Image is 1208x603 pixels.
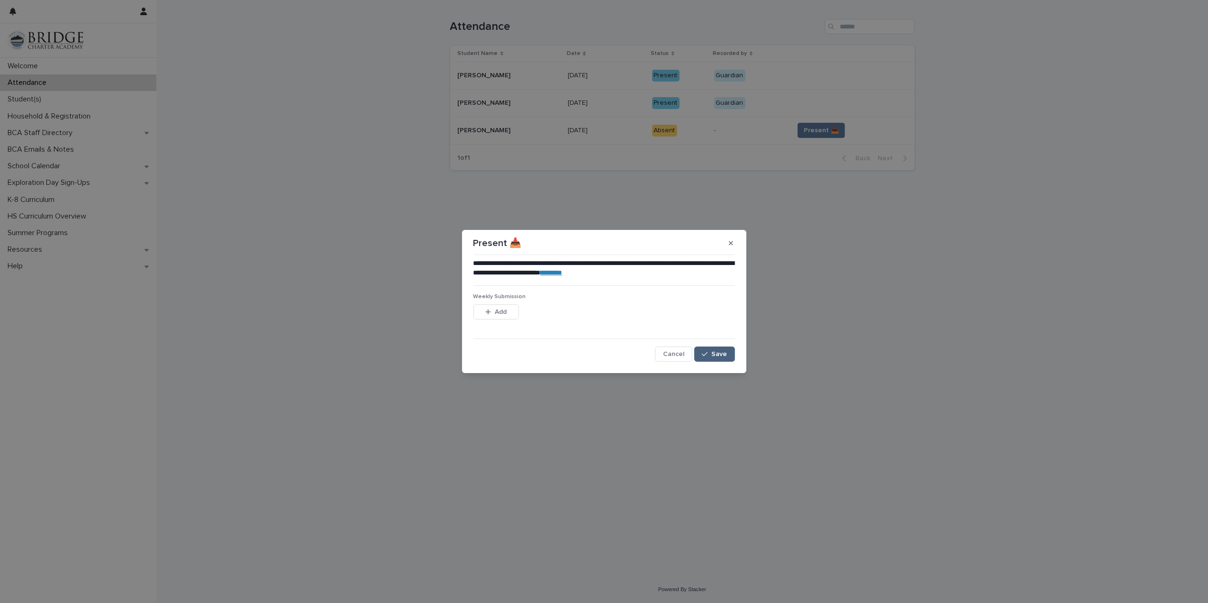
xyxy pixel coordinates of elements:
span: Save [712,351,727,357]
span: Cancel [663,351,684,357]
p: Present 📥 [473,238,522,249]
span: Add [495,309,507,315]
button: Save [694,347,735,362]
button: Add [473,304,519,320]
span: Weekly Submission [473,294,526,300]
button: Cancel [655,347,692,362]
